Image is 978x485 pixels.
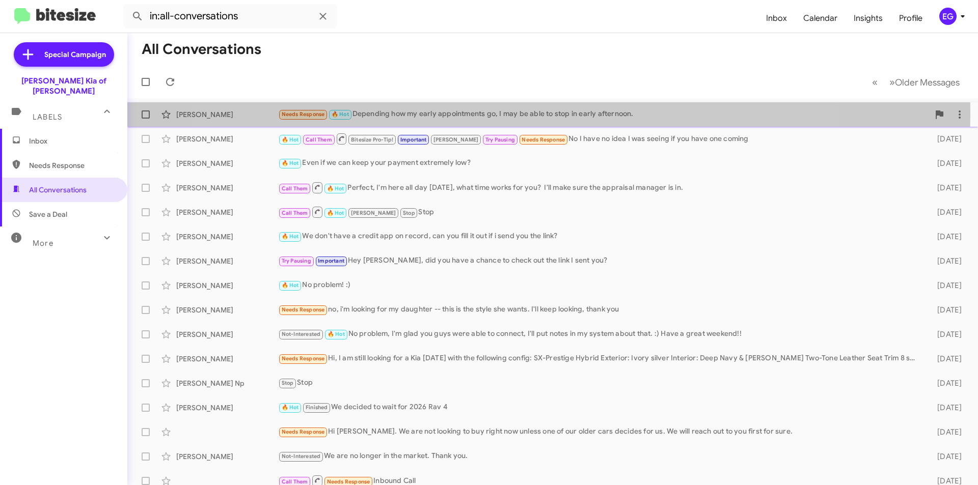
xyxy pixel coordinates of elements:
span: » [889,76,895,89]
span: More [33,239,53,248]
div: [PERSON_NAME] [176,305,278,315]
span: 🔥 Hot [328,331,345,337]
div: [DATE] [921,134,970,144]
div: [PERSON_NAME] [176,134,278,144]
span: Labels [33,112,62,122]
span: Not-Interested [282,453,321,460]
div: Hi, I am still looking for a Kia [DATE] with the following config: SX-Prestige Hybrid Exterior: I... [278,353,921,364]
div: [PERSON_NAME] [176,207,278,217]
div: [DATE] [921,451,970,462]
span: 🔥 Hot [327,185,344,192]
span: 🔥 Hot [282,136,299,143]
div: Hey [PERSON_NAME], did you have a chance to check out the link I sent you? [278,255,921,267]
div: [PERSON_NAME] [176,158,278,168]
div: No I have no idea I was seeing if you have one coming [278,132,921,145]
span: « [872,76,878,89]
div: [PERSON_NAME] Np [176,378,278,388]
span: Stop [403,210,415,216]
div: [DATE] [921,280,970,291]
span: Special Campaign [44,49,106,60]
div: [PERSON_NAME] [176,329,278,339]
div: [PERSON_NAME] [176,232,278,242]
span: All Conversations [29,185,87,195]
span: Needs Response [282,306,325,313]
span: Inbox [29,136,116,146]
span: Finished [306,404,328,411]
div: Even if we can keep your payment extremely low? [278,157,921,169]
div: Hi [PERSON_NAME]. We are not looking to buy right now unless one of our older cars decides for us... [278,426,921,438]
span: 🔥 Hot [327,210,344,216]
div: [DATE] [921,427,970,437]
a: Profile [891,4,931,33]
div: [PERSON_NAME] [176,183,278,193]
div: [DATE] [921,378,970,388]
div: EG [939,8,957,25]
div: [DATE] [921,256,970,266]
div: [PERSON_NAME] [176,280,278,291]
div: [PERSON_NAME] [176,109,278,120]
div: [DATE] [921,183,970,193]
span: Important [318,258,344,264]
a: Insights [846,4,891,33]
div: We don't have a credit app on record, can you fill it out if i send you the link? [278,231,921,242]
div: Perfect, I'm here all day [DATE], what time works for you? I'll make sure the appraisal manager i... [278,181,921,194]
div: We decided to wait for 2026 Rav 4 [278,402,921,413]
span: Needs Response [29,160,116,170]
div: [DATE] [921,305,970,315]
input: Search [123,4,337,28]
div: [DATE] [921,403,970,413]
div: [DATE] [921,354,970,364]
div: [DATE] [921,232,970,242]
a: Special Campaign [14,42,114,67]
span: 🔥 Hot [282,160,299,166]
span: [PERSON_NAME] [351,210,396,216]
button: Previous [866,72,884,93]
div: [PERSON_NAME] [176,256,278,266]
div: No problem, I'm glad you guys were able to connect, I'll put notes in my system about that. :) Ha... [278,328,921,340]
span: Needs Response [282,429,325,435]
span: 🔥 Hot [282,233,299,240]
span: Needs Response [282,111,325,118]
span: Needs Response [282,355,325,362]
span: Needs Response [522,136,565,143]
span: Stop [282,380,294,386]
span: 🔥 Hot [282,282,299,289]
div: no, i'm looking for my daughter -- this is the style she wants. I'll keep looking, thank you [278,304,921,316]
button: Next [883,72,966,93]
span: Important [400,136,427,143]
div: We are no longer in the market. Thank you. [278,450,921,462]
div: [DATE] [921,158,970,168]
div: No problem! :) [278,279,921,291]
span: Call Them [282,478,308,485]
span: Needs Response [327,478,370,485]
span: Call Them [282,185,308,192]
div: [PERSON_NAME] [176,451,278,462]
span: 🔥 Hot [282,404,299,411]
div: [DATE] [921,329,970,339]
span: Try Pausing [485,136,515,143]
span: Older Messages [895,77,960,88]
span: Call Them [306,136,332,143]
button: EG [931,8,967,25]
div: Depending how my early appointments go, I may be able to stop in early afternoon. [278,108,929,120]
div: Stop [278,377,921,389]
nav: Page navigation example [866,72,966,93]
span: Try Pausing [282,258,311,264]
a: Calendar [795,4,846,33]
span: Call Them [282,210,308,216]
span: Not-Interested [282,331,321,337]
h1: All Conversations [142,41,261,58]
div: [PERSON_NAME] [176,403,278,413]
div: [DATE] [921,207,970,217]
div: [PERSON_NAME] [176,354,278,364]
span: Bitesize Pro-Tip! [351,136,393,143]
span: Save a Deal [29,209,67,219]
a: Inbox [758,4,795,33]
span: [PERSON_NAME] [433,136,479,143]
span: 🔥 Hot [332,111,349,118]
div: Stop [278,206,921,218]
